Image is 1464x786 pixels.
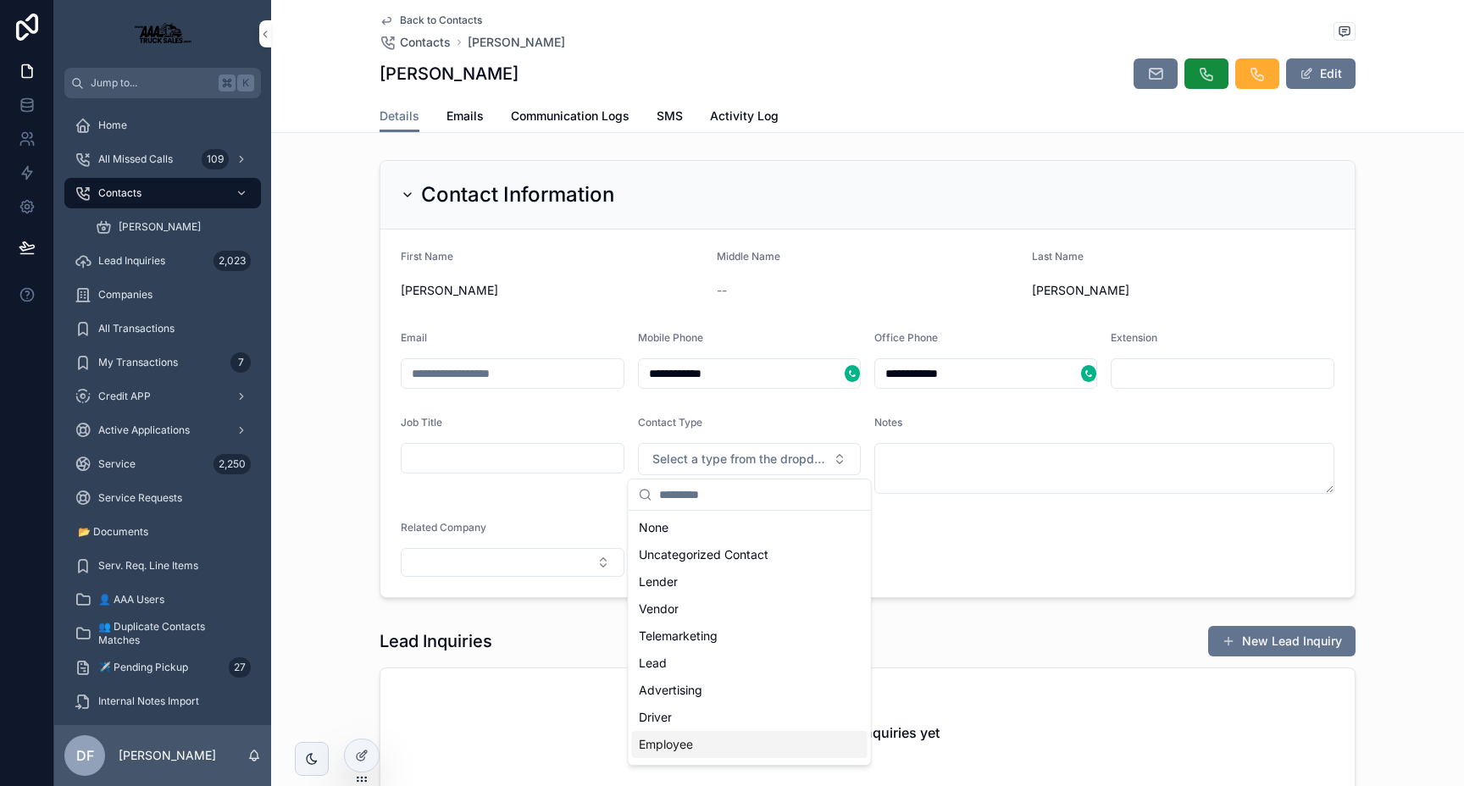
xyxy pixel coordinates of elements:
span: All Missed Calls [98,152,173,166]
span: Contact Type [638,416,702,429]
a: Active Applications [64,415,261,446]
span: First Name [401,250,453,263]
span: Driver [639,709,672,726]
span: Companies [98,288,152,302]
div: 7 [230,352,251,373]
h2: No Leads Inquiries yet [796,722,940,743]
span: Extension [1111,331,1157,344]
a: All Missed Calls109 [64,144,261,174]
button: Edit [1286,58,1356,89]
a: Details [380,101,419,133]
span: Service [98,457,136,471]
span: 👤 AAA Users [98,593,164,606]
div: Suggestions [629,511,871,765]
span: Home [98,119,127,132]
a: ✈️ Pending Pickup27 [64,652,261,683]
span: Lead [639,655,667,672]
a: Internal Notes Import [64,686,261,717]
h1: Lead Inquiries [380,629,492,653]
button: New Lead Inquiry [1208,626,1356,656]
a: Back to Contacts [380,14,482,27]
span: Contacts [98,186,141,200]
span: Office Phone [874,331,938,344]
span: Advertising [639,682,702,699]
span: SMS [657,108,683,125]
span: 📂 Documents [78,525,148,539]
span: Back to Contacts [400,14,482,27]
button: Select Button [638,443,862,475]
span: Jump to... [91,76,212,90]
button: Jump to...K [64,68,261,98]
span: Details [380,108,419,125]
a: Home [64,110,261,141]
span: Telemarketing [639,628,718,645]
span: Employee [639,736,693,753]
span: [PERSON_NAME] [401,282,703,299]
a: Contacts [380,34,451,51]
span: DF [76,745,94,766]
span: -- [717,282,727,299]
span: Internal Notes Import [98,695,199,708]
span: Service Requests [98,491,182,505]
a: Service Requests [64,483,261,513]
p: [PERSON_NAME] [119,747,216,764]
a: All Transactions [64,313,261,344]
div: scrollable content [54,98,271,725]
span: Serv. Req. Line Items [98,559,198,573]
span: Vendor [639,601,679,617]
div: 27 [229,657,251,678]
a: Communication Logs [511,101,629,135]
a: 📂 Documents [64,517,261,547]
span: K [239,76,252,90]
a: Contacts [64,178,261,208]
a: Activity Log [710,101,779,135]
span: Uncategorized Contact [639,546,768,563]
span: ✈️ Pending Pickup [98,661,188,674]
span: Related Company [401,521,486,534]
span: Select a type from the dropdown [652,451,827,468]
div: 109 [202,149,229,169]
button: Select Button [401,548,624,577]
span: My Transactions [98,356,178,369]
span: Activity Log [710,108,779,125]
span: 👥 Duplicate Contacts Matches [98,620,244,647]
img: App logo [125,20,200,47]
span: [PERSON_NAME] [119,220,201,234]
span: Notes [874,416,902,429]
span: Last Name [1032,250,1084,263]
span: Active Applications [98,423,190,437]
a: Companies [64,280,261,310]
span: Middle Name [717,250,780,263]
span: Job Title [401,416,442,429]
a: Credit APP [64,381,261,412]
span: Contacts [400,34,451,51]
a: Serv. Req. Line Items [64,551,261,581]
span: Mobile Phone [638,331,703,344]
a: [PERSON_NAME] [468,34,565,51]
span: Lead Inquiries [98,254,165,268]
a: Service2,250 [64,449,261,479]
a: 👥 Duplicate Contacts Matches [64,618,261,649]
span: Credit APP [98,390,151,403]
span: Communication Logs [511,108,629,125]
a: 👤 AAA Users [64,584,261,615]
div: 2,023 [213,251,251,271]
div: 2,250 [213,454,251,474]
span: [PERSON_NAME] [1032,282,1334,299]
span: Email [401,331,427,344]
span: Emails [446,108,484,125]
a: [PERSON_NAME] [85,212,261,242]
a: SMS [657,101,683,135]
h2: Contact Information [421,181,614,208]
h1: [PERSON_NAME] [380,62,518,86]
a: Emails [446,101,484,135]
span: Sub Contractor [639,763,724,780]
div: None [632,514,868,541]
a: My Transactions7 [64,347,261,378]
span: All Transactions [98,322,175,335]
a: Lead Inquiries2,023 [64,246,261,276]
span: Lender [639,573,678,590]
